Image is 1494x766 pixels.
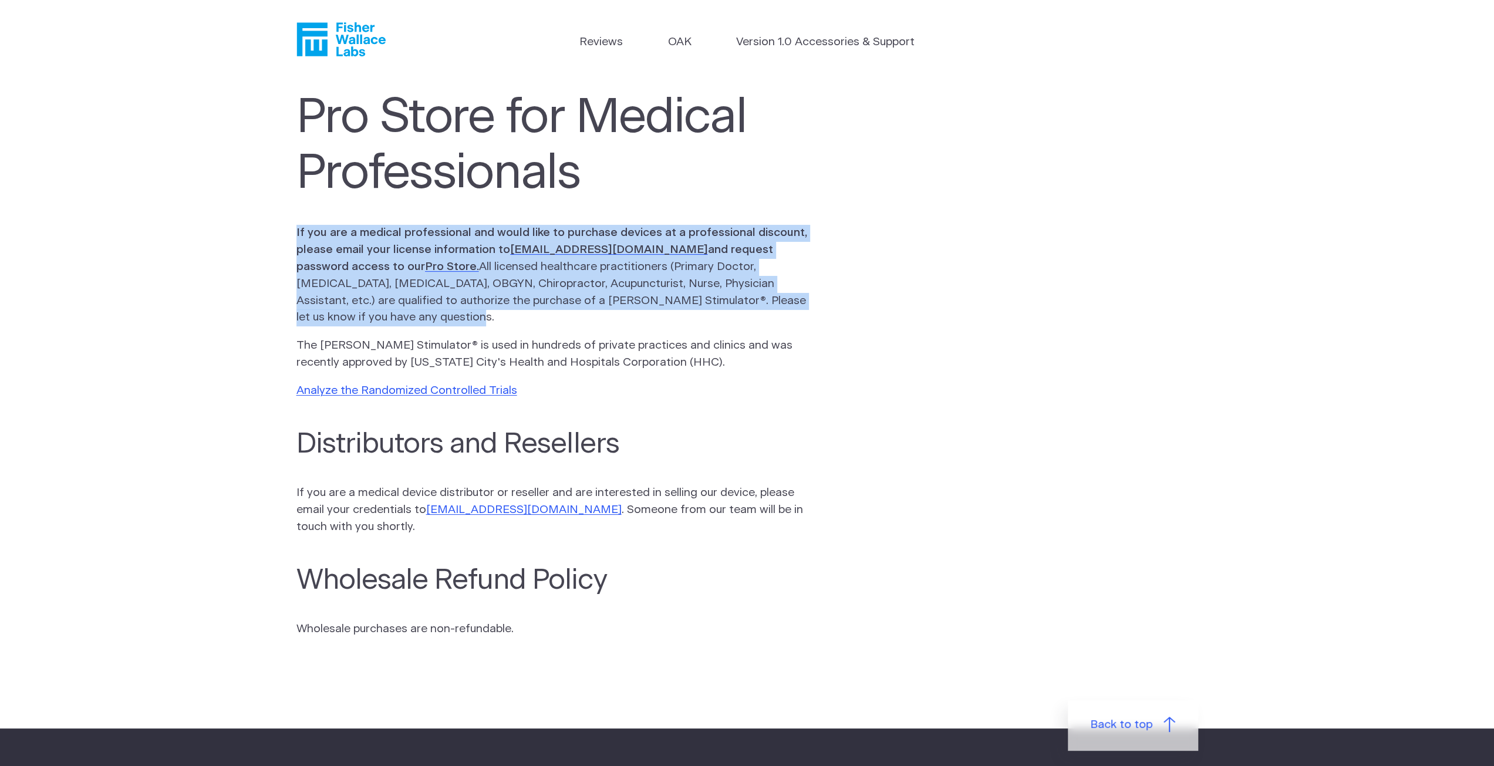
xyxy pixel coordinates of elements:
[296,428,822,462] h3: Distributors and Resellers
[1090,717,1152,734] span: Back to top
[296,227,807,272] b: If you are a medical professional and would like to purchase devices at a professional discount, ...
[425,261,479,272] a: Pro Store.
[296,225,815,326] p: All licensed healthcare practitioners (Primary Doctor, [MEDICAL_DATA], [MEDICAL_DATA], OBGYN, Chi...
[668,34,692,51] a: OAK
[426,504,622,515] a: [EMAIL_ADDRESS][DOMAIN_NAME]
[736,34,915,51] a: Version 1.0 Accessories & Support
[296,338,815,372] p: The [PERSON_NAME] Stimulator® is used in hundreds of private practices and clinics and was recent...
[296,564,822,598] h3: Wholesale Refund Policy
[296,22,386,56] a: Fisher Wallace
[296,90,804,202] h1: Pro Store for Medical Professionals
[296,485,815,535] p: If you are a medical device distributor or reseller and are interested in selling our device, ple...
[296,621,815,638] p: Wholesale purchases are non-refundable.
[296,385,517,396] a: Analyze the Randomized Controlled Trials
[579,34,623,51] a: Reviews
[1068,700,1198,751] a: Back to top
[510,244,708,255] a: [EMAIL_ADDRESS][DOMAIN_NAME]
